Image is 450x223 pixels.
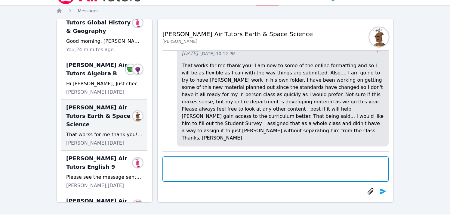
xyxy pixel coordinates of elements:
[66,182,124,189] span: [PERSON_NAME], [DATE]
[126,64,135,74] img: Heather Goodrich
[200,51,236,57] span: [DATE] 10:12 PM
[61,6,147,57] div: [PERSON_NAME] Air Tutors Global History & GeographyAvi StarkGood morning, [PERSON_NAME]! Can you ...
[66,103,135,129] span: [PERSON_NAME] Air Tutors Earth & Space Science
[162,30,313,38] h2: [PERSON_NAME] Air Tutors Earth & Space Science
[369,27,389,47] img: Tiffany Haig
[133,18,143,27] img: Avi Stark
[66,197,135,214] span: [PERSON_NAME] Air Tutors English 10
[66,61,128,78] span: [PERSON_NAME] Air Tutors Algebra B
[133,111,143,121] img: Tiffany Haig
[162,38,313,44] div: [PERSON_NAME]
[61,57,147,100] div: [PERSON_NAME] Air Tutors Algebra BHeather GoodrichShannon CannHi [PERSON_NAME], Just checking in....
[182,50,198,57] span: [DATE]
[66,80,143,87] div: Hi [PERSON_NAME], Just checking in. We have been reviewing 1-step, 2-step and multi-step equation...
[66,10,135,35] span: [PERSON_NAME] Air Tutors Global History & Geography
[133,200,143,210] img: Thomas Dietz
[78,8,99,14] a: Messages
[66,89,124,96] span: [PERSON_NAME], [DATE]
[61,151,147,193] div: [PERSON_NAME] Air Tutors English 9Charlie DickensPlease see the message sent [DATE] regarding the...
[133,158,143,168] img: Charlie Dickens
[66,140,124,147] span: [PERSON_NAME], [DATE]
[61,100,147,151] div: [PERSON_NAME] Air Tutors Earth & Space ScienceTiffany HaigThat works for me thank you! I am new t...
[56,8,394,14] nav: Breadcrumb
[66,38,143,45] div: Good morning, [PERSON_NAME]! Can you please send [PERSON_NAME] and I a bit more clarification as ...
[78,8,99,13] span: Messages
[182,62,384,142] p: That works for me thank you! I am new to some of the online formatting and so I will be as flexib...
[66,154,135,171] span: [PERSON_NAME] Air Tutors English 9
[66,46,114,53] span: You, 24 minutes ago
[133,64,143,74] img: Shannon Cann
[66,174,143,181] div: Please see the message sent [DATE] regarding the writing assignment regarding the writing piece. ...
[66,131,143,138] div: That works for me thank you! I am new to some of the online formatting and so I will be as flexib...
